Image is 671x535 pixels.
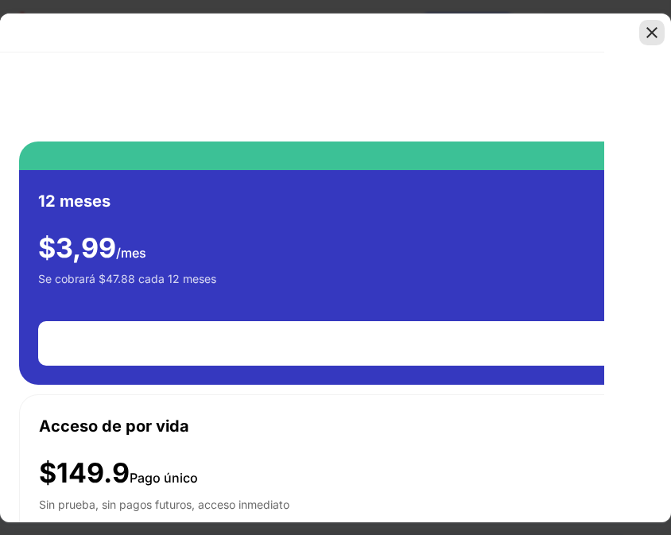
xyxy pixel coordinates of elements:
font: Se cobrará $47.88 cada 12 meses [38,272,216,285]
font: Sin prueba, sin pagos futuros, acceso inmediato [39,498,289,511]
font: Acceso de por vida [39,417,189,436]
font: 12 meses [38,192,111,211]
font: $149.9 [39,456,130,489]
font: $ [38,231,56,264]
font: Pago único [130,470,198,486]
font: 3,99 [56,231,116,264]
font: /mes [116,245,146,261]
